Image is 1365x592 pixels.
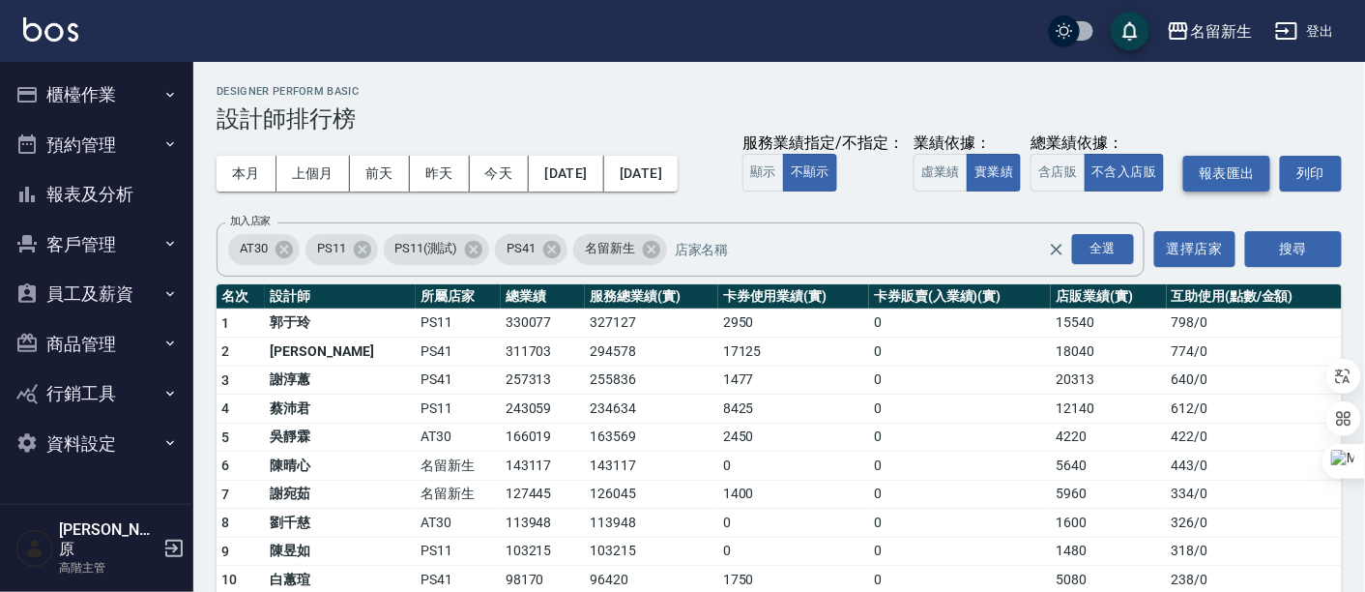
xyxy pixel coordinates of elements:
td: 103215 [585,537,718,566]
div: 業績依據： [914,133,1021,154]
button: 昨天 [410,156,470,192]
button: 前天 [350,156,410,192]
td: 0 [869,423,1051,452]
div: AT30 [228,234,300,265]
button: 行銷工具 [8,369,186,419]
td: 0 [718,537,869,566]
button: 名留新生 [1159,12,1260,51]
td: 2450 [718,423,869,452]
span: 3 [221,372,229,388]
span: PS41 [495,239,547,258]
button: 含店販 [1031,154,1085,192]
td: 257313 [501,366,585,395]
td: 0 [718,452,869,481]
button: 報表及分析 [8,169,186,220]
td: 126045 [585,480,718,509]
td: 1600 [1051,509,1166,538]
td: 12140 [1051,395,1166,424]
button: 報表匯出 [1183,156,1270,192]
td: 陳晴心 [265,452,416,481]
div: PS11(測試) [384,234,490,265]
span: 4 [221,400,229,416]
button: 今天 [470,156,530,192]
span: AT30 [228,239,279,258]
td: 1480 [1051,537,1166,566]
span: 7 [221,487,229,502]
td: 443 / 0 [1167,452,1343,481]
button: Open [1068,230,1138,268]
td: 334 / 0 [1167,480,1343,509]
button: 顯示 [742,154,784,192]
td: 0 [718,509,869,538]
span: 6 [221,458,229,473]
td: 774 / 0 [1167,338,1343,367]
td: 311703 [501,338,585,367]
td: 謝宛茹 [265,480,416,509]
span: 9 [221,544,229,559]
button: 搜尋 [1245,231,1342,267]
h5: [PERSON_NAME]原 [59,520,158,559]
button: 虛業績 [914,154,968,192]
td: 234634 [585,395,718,424]
div: 全選 [1072,234,1134,264]
td: 5960 [1051,480,1166,509]
span: PS11(測試) [384,239,470,258]
div: 名留新生 [1190,19,1252,44]
button: [DATE] [529,156,603,192]
td: 143117 [501,452,585,481]
td: 0 [869,366,1051,395]
button: 員工及薪資 [8,269,186,319]
td: 15540 [1051,309,1166,338]
span: 2 [221,343,229,359]
td: 327127 [585,309,718,338]
td: 127445 [501,480,585,509]
td: 1400 [718,480,869,509]
label: 加入店家 [230,214,271,228]
div: 總業績依據： [1031,133,1174,154]
td: 640 / 0 [1167,366,1343,395]
td: 318 / 0 [1167,537,1343,566]
td: 吳靜霖 [265,423,416,452]
td: 5640 [1051,452,1166,481]
th: 設計師 [265,284,416,310]
img: Person [15,529,54,568]
td: 18040 [1051,338,1166,367]
button: 櫃檯作業 [8,70,186,120]
td: PS11 [416,537,501,566]
td: 0 [869,338,1051,367]
p: 高階主管 [59,559,158,577]
td: PS41 [416,366,501,395]
td: 17125 [718,338,869,367]
td: 798 / 0 [1167,309,1343,338]
button: 資料設定 [8,419,186,469]
td: 143117 [585,452,718,481]
td: [PERSON_NAME] [265,338,416,367]
td: 8425 [718,395,869,424]
button: save [1111,12,1149,50]
td: 劉千慈 [265,509,416,538]
button: [DATE] [604,156,678,192]
h2: Designer Perform Basic [217,85,1342,98]
td: AT30 [416,509,501,538]
td: 名留新生 [416,480,501,509]
td: 243059 [501,395,585,424]
td: 294578 [585,338,718,367]
button: 不顯示 [783,154,837,192]
td: PS11 [416,309,501,338]
td: 2950 [718,309,869,338]
td: 蔡沛君 [265,395,416,424]
td: 0 [869,537,1051,566]
td: 0 [869,480,1051,509]
button: 列印 [1280,156,1342,192]
div: 服務業績指定/不指定： [742,133,904,154]
h3: 設計師排行榜 [217,105,1342,133]
td: 103215 [501,537,585,566]
td: 612 / 0 [1167,395,1343,424]
td: 163569 [585,423,718,452]
td: 0 [869,509,1051,538]
th: 卡券販賣(入業績)(實) [869,284,1051,310]
button: 不含入店販 [1085,154,1165,192]
button: 本月 [217,156,276,192]
td: 326 / 0 [1167,509,1343,538]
